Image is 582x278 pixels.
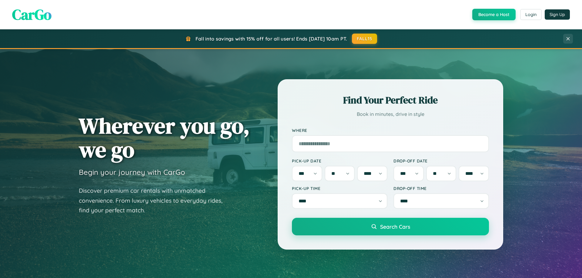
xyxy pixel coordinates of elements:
button: Become a Host [472,9,516,20]
label: Pick-up Time [292,186,387,191]
h2: Find Your Perfect Ride [292,93,489,107]
h1: Wherever you go, we go [79,114,250,162]
button: Login [520,9,542,20]
p: Book in minutes, drive in style [292,110,489,119]
span: CarGo [12,5,52,25]
label: Drop-off Time [393,186,489,191]
label: Pick-up Date [292,158,387,163]
label: Drop-off Date [393,158,489,163]
span: Fall into savings with 15% off for all users! Ends [DATE] 10am PT. [196,36,347,42]
button: FALL15 [352,34,377,44]
label: Where [292,128,489,133]
span: Search Cars [380,223,410,230]
button: Sign Up [545,9,570,20]
button: Search Cars [292,218,489,235]
p: Discover premium car rentals with unmatched convenience. From luxury vehicles to everyday rides, ... [79,186,230,215]
h3: Begin your journey with CarGo [79,168,185,177]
